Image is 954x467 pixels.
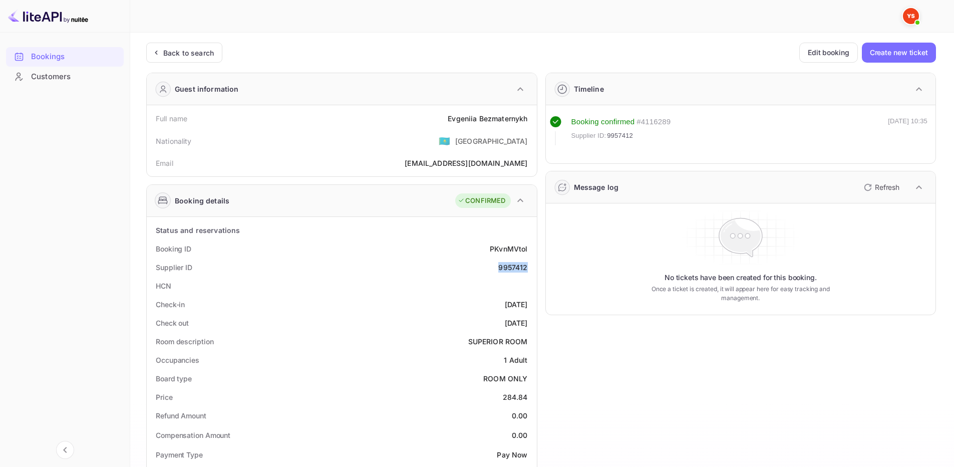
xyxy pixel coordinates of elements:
[31,71,119,83] div: Customers
[156,392,173,402] div: Price
[56,441,74,459] button: Collapse navigation
[862,43,936,63] button: Create new ticket
[498,262,527,273] div: 9957412
[490,244,527,254] div: PKvnMVtol
[505,299,528,310] div: [DATE]
[512,410,528,421] div: 0.00
[405,158,527,168] div: [EMAIL_ADDRESS][DOMAIN_NAME]
[156,373,192,384] div: Board type
[156,430,230,440] div: Compensation Amount
[156,449,203,460] div: Payment Type
[156,113,187,124] div: Full name
[448,113,527,124] div: Evgeniia Bezmaternykh
[607,131,633,141] span: 9957412
[637,116,671,128] div: # 4116289
[439,132,450,150] span: United States
[156,336,213,347] div: Room description
[497,449,527,460] div: Pay Now
[512,430,528,440] div: 0.00
[156,225,240,236] div: Status and reservations
[665,273,817,283] p: No tickets have been created for this booking.
[504,355,527,365] div: 1 Adult
[163,48,214,58] div: Back to search
[505,318,528,328] div: [DATE]
[156,410,206,421] div: Refund Amount
[574,182,619,192] div: Message log
[175,84,239,94] div: Guest information
[156,355,199,365] div: Occupancies
[635,285,845,303] p: Once a ticket is created, it will appear here for easy tracking and management.
[571,116,635,128] div: Booking confirmed
[6,47,124,67] div: Bookings
[483,373,527,384] div: ROOM ONLY
[156,244,191,254] div: Booking ID
[156,299,185,310] div: Check-in
[8,8,88,24] img: LiteAPI logo
[156,281,171,291] div: HCN
[468,336,528,347] div: SUPERIOR ROOM
[799,43,858,63] button: Edit booking
[156,136,192,146] div: Nationality
[6,67,124,87] div: Customers
[455,136,528,146] div: [GEOGRAPHIC_DATA]
[31,51,119,63] div: Bookings
[458,196,505,206] div: CONFIRMED
[6,47,124,66] a: Bookings
[175,195,229,206] div: Booking details
[875,182,899,192] p: Refresh
[156,158,173,168] div: Email
[571,131,606,141] span: Supplier ID:
[888,116,927,145] div: [DATE] 10:35
[574,84,604,94] div: Timeline
[858,179,903,195] button: Refresh
[156,262,192,273] div: Supplier ID
[156,318,189,328] div: Check out
[903,8,919,24] img: Yandex Support
[503,392,528,402] div: 284.84
[6,67,124,86] a: Customers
